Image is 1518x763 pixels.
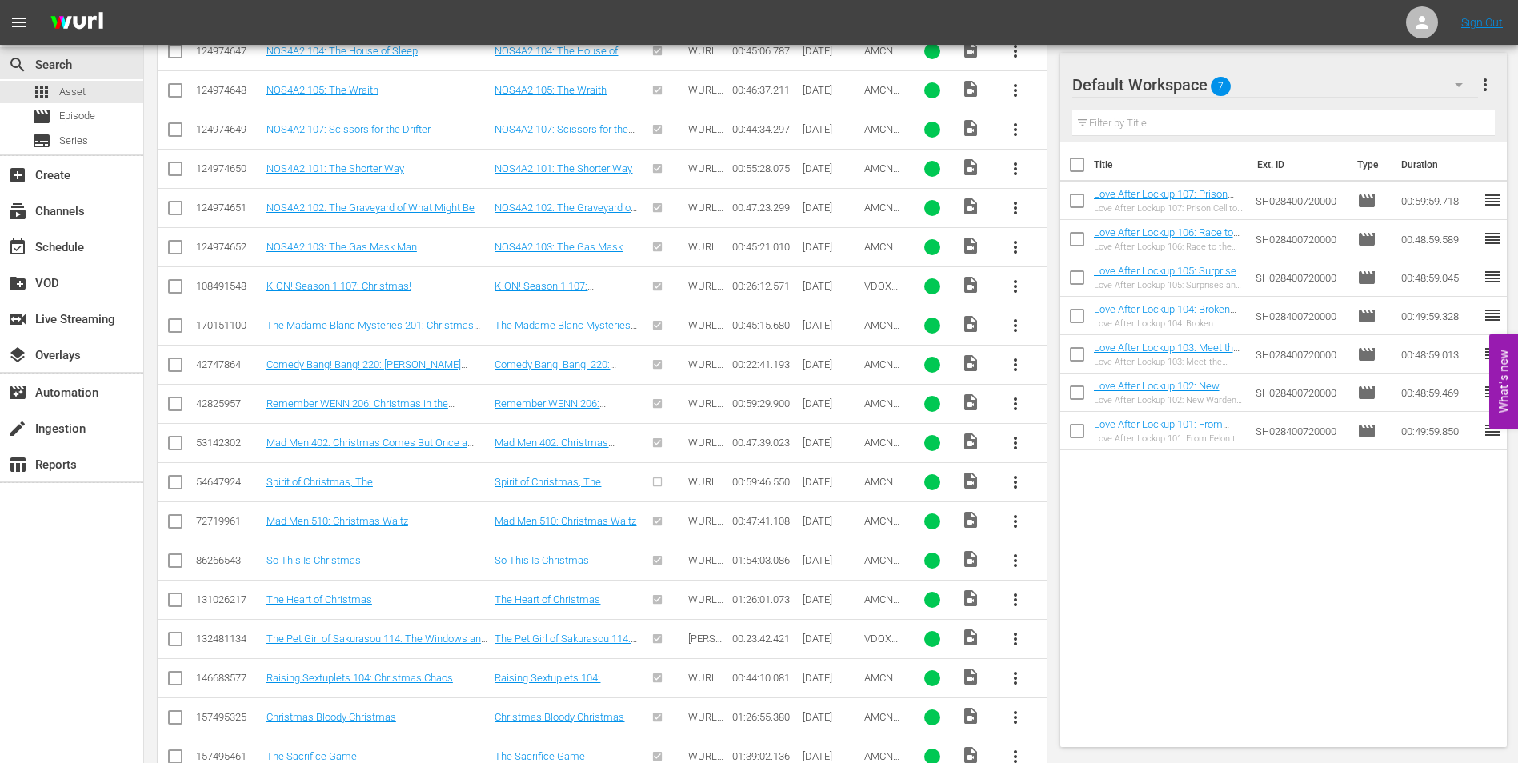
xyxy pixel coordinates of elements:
span: [PERSON_NAME]-BURNED-IN-SUBS Feed [688,633,723,717]
span: Video [961,118,980,138]
td: SH028400720000 [1249,182,1351,220]
div: 53142302 [196,437,262,449]
span: Episode [1357,383,1376,402]
button: Open Feedback Widget [1489,334,1518,429]
span: AMCNVR0000009368 [864,672,899,708]
a: K-ON! Season 1 107: Christmas! [266,280,411,292]
span: Video [961,510,980,529]
span: more_vert [1006,512,1025,531]
a: K-ON! Season 1 107: Christmas! [495,280,594,304]
span: more_vert [1006,473,1025,492]
a: The Heart of Christmas [495,593,600,605]
th: Title [1094,142,1248,187]
span: Episode [32,107,51,126]
a: The Pet Girl of Sakurasou 114: The Windows and Lights of [DATE] [495,633,637,669]
span: Video [961,40,980,59]
button: more_vert [996,71,1035,110]
span: more_vert [1476,75,1495,94]
span: WURL Feed [688,319,723,343]
span: VDOX0000000000032944 [864,280,903,328]
a: NOS4A2 102: The Graveyard of What Might Be [266,202,475,214]
span: VOD [8,274,27,293]
div: 54647924 [196,476,262,488]
button: more_vert [996,620,1035,658]
span: VDOX0000000000024489 [864,633,903,681]
td: SH028400720000 [1249,297,1351,335]
span: Video [961,236,980,255]
div: 157495325 [196,711,262,723]
button: more_vert [996,463,1035,501]
a: Remember WENN 206: Christmas in the Airwaves [266,397,455,421]
span: more_vert [1006,81,1025,100]
button: more_vert [996,346,1035,384]
span: Schedule [8,238,27,257]
button: more_vert [996,541,1035,580]
a: NOS4A2 107: Scissors for the Drifter [266,123,431,135]
span: Video [961,158,980,177]
td: 00:49:59.850 [1395,412,1483,450]
span: Video [961,393,980,412]
a: Spirit of Christmas, The [266,476,373,488]
span: more_vert [1006,551,1025,570]
a: Love After Lockup 104: Broken Promises (Love After Lockup 104: Broken Promises (amc_networks_love... [1094,303,1238,363]
span: Asset [59,84,86,100]
div: [DATE] [803,750,859,762]
th: Duration [1392,142,1488,187]
a: The Heart of Christmas [266,593,372,605]
span: Video [961,589,980,608]
span: more_vert [1006,590,1025,609]
a: NOS4A2 101: The Shorter Way [266,162,404,174]
span: AMCNVR0000035825 [864,515,899,551]
div: Default Workspace [1072,62,1479,107]
span: AMCNVR0000010499 [864,593,899,629]
a: Love After Lockup 102: New Warden in [GEOGRAPHIC_DATA] (Love After Lockup 102: New Warden in [GEO... [1094,380,1239,452]
a: Love After Lockup 107: Prison Cell to Wedding Bells [1094,188,1234,212]
a: Sign Out [1461,16,1503,29]
button: more_vert [996,189,1035,227]
button: more_vert [996,267,1035,306]
td: SH028400720000 [1249,412,1351,450]
span: reorder [1483,190,1502,210]
div: 146683577 [196,672,262,684]
span: Video [961,314,980,334]
a: Comedy Bang! Bang! 220: [PERSON_NAME] Wears a Santa Suit [495,358,616,394]
span: Episode [1357,421,1376,441]
span: more_vert [1006,120,1025,139]
td: 00:48:59.013 [1395,335,1483,374]
button: more_vert [996,385,1035,423]
div: [DATE] [803,476,859,488]
div: 124974652 [196,241,262,253]
a: Christmas Bloody Christmas [266,711,396,723]
span: AMCNVR0000034965 [864,241,899,277]
span: reorder [1483,421,1502,440]
div: 00:47:39.023 [732,437,798,449]
span: AMCNVR0000034967 [864,84,899,120]
span: AMCNVR0000034966 [864,45,899,81]
div: [DATE] [803,162,859,174]
div: [DATE] [803,437,859,449]
a: So This Is Christmas [495,554,589,566]
span: AMCNVR0000005217 [864,358,899,394]
div: Love After Lockup 104: Broken Promises [1094,318,1244,329]
div: Love After Lockup 103: Meet the Parents [1094,357,1244,367]
a: NOS4A2 107: Scissors for the Drifter [495,123,635,147]
div: 42747864 [196,358,262,370]
span: AMCNFL0000005180TV [864,476,899,524]
div: 108491548 [196,280,262,292]
a: So This Is Christmas [266,554,361,566]
span: Episode [1357,306,1376,326]
span: more_vert [1006,277,1025,296]
span: menu [10,13,29,32]
div: Love After Lockup 101: From Felon to Fiance [1094,433,1244,444]
span: WURL Feed [688,476,723,500]
div: [DATE] [803,593,859,605]
div: Love After Lockup 102: New Warden in [GEOGRAPHIC_DATA] [1094,395,1244,405]
div: 01:26:55.380 [732,711,798,723]
span: WURL Feed [688,84,723,108]
span: AMCNVR0000066761 [864,319,899,355]
span: more_vert [1006,708,1025,727]
button: more_vert [996,150,1035,188]
div: [DATE] [803,45,859,57]
div: 01:26:01.073 [732,593,798,605]
span: Search [8,55,27,74]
